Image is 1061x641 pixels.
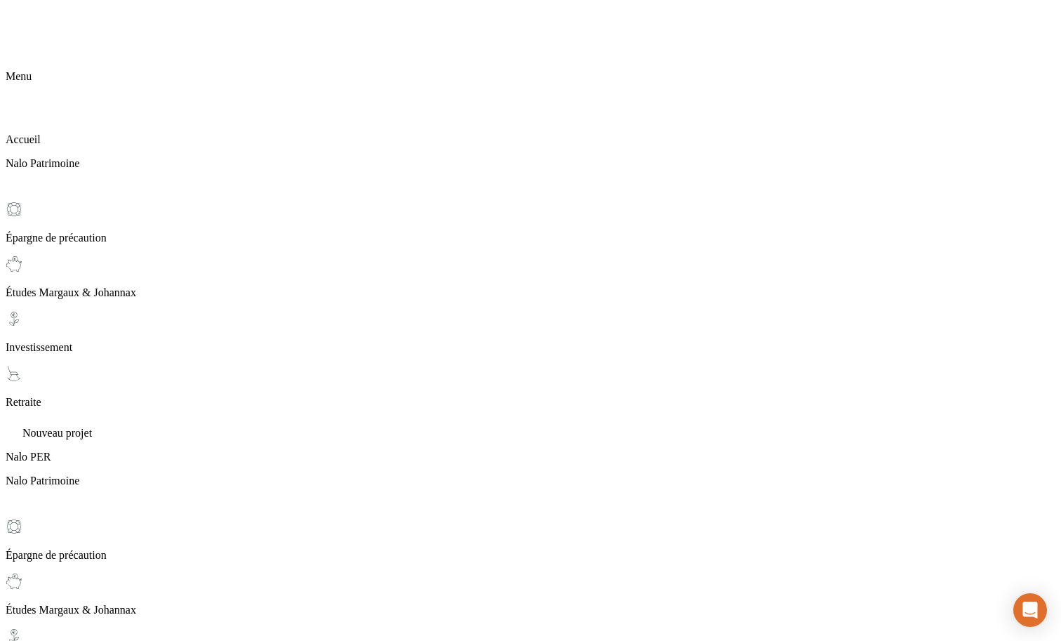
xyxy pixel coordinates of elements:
p: Nalo Patrimoine [6,475,1055,487]
span: Menu [6,70,32,82]
p: Études Margaux & Johannax [6,604,1055,616]
div: Études Margaux & Johannax [6,256,1055,299]
p: Accueil [6,133,1055,146]
div: Études Margaux & Johannax [6,573,1055,616]
div: Retraite [6,365,1055,409]
div: Ouvrir le Messenger Intercom [1013,593,1047,627]
div: Investissement [6,310,1055,354]
p: Nalo PER [6,451,1055,463]
div: Épargne de précaution [6,201,1055,244]
p: Épargne de précaution [6,232,1055,244]
span: Nouveau projet [22,427,92,439]
div: Nouveau projet [6,420,1055,440]
p: Retraite [6,396,1055,409]
p: Nalo Patrimoine [6,157,1055,170]
div: Épargne de précaution [6,518,1055,562]
p: Études Margaux & Johannax [6,286,1055,299]
div: Accueil [6,103,1055,146]
p: Investissement [6,341,1055,354]
p: Épargne de précaution [6,549,1055,562]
